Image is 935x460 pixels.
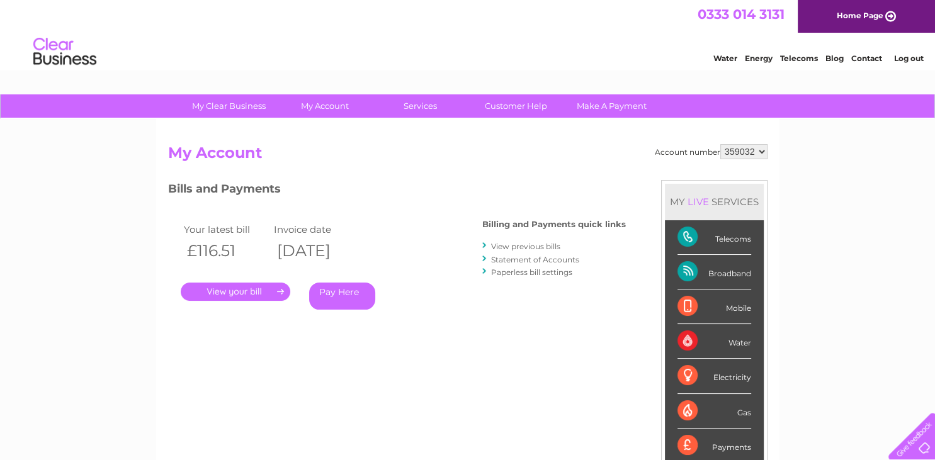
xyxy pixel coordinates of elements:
[655,144,768,159] div: Account number
[665,184,764,220] div: MY SERVICES
[825,53,844,63] a: Blog
[368,94,472,118] a: Services
[491,242,560,251] a: View previous bills
[677,324,751,359] div: Water
[491,267,572,277] a: Paperless bill settings
[168,144,768,168] h2: My Account
[677,220,751,255] div: Telecoms
[181,238,271,264] th: £116.51
[677,359,751,393] div: Electricity
[713,53,737,63] a: Water
[464,94,568,118] a: Customer Help
[745,53,773,63] a: Energy
[271,221,361,238] td: Invoice date
[309,283,375,310] a: Pay Here
[780,53,818,63] a: Telecoms
[491,255,579,264] a: Statement of Accounts
[168,180,626,202] h3: Bills and Payments
[271,238,361,264] th: [DATE]
[851,53,882,63] a: Contact
[698,6,785,22] a: 0333 014 3131
[685,196,711,208] div: LIVE
[560,94,664,118] a: Make A Payment
[677,394,751,429] div: Gas
[482,220,626,229] h4: Billing and Payments quick links
[273,94,377,118] a: My Account
[677,255,751,289] div: Broadband
[181,221,271,238] td: Your latest bill
[33,33,97,71] img: logo.png
[893,53,923,63] a: Log out
[677,289,751,324] div: Mobile
[171,7,766,61] div: Clear Business is a trading name of Verastar Limited (registered in [GEOGRAPHIC_DATA] No. 3667643...
[177,94,281,118] a: My Clear Business
[181,283,290,301] a: .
